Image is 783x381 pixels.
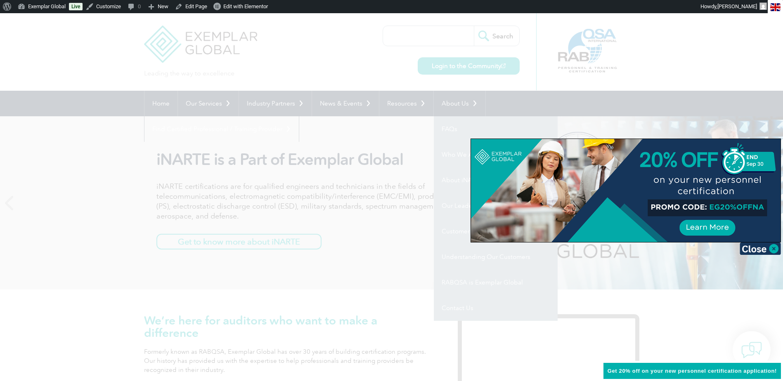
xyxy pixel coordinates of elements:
[717,3,757,9] span: [PERSON_NAME]
[770,3,781,11] img: en
[740,242,781,255] img: Close
[223,3,268,9] span: Edit with Elementor
[69,3,83,10] a: Live
[608,368,777,374] span: Get 20% off on your new personnel certification application!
